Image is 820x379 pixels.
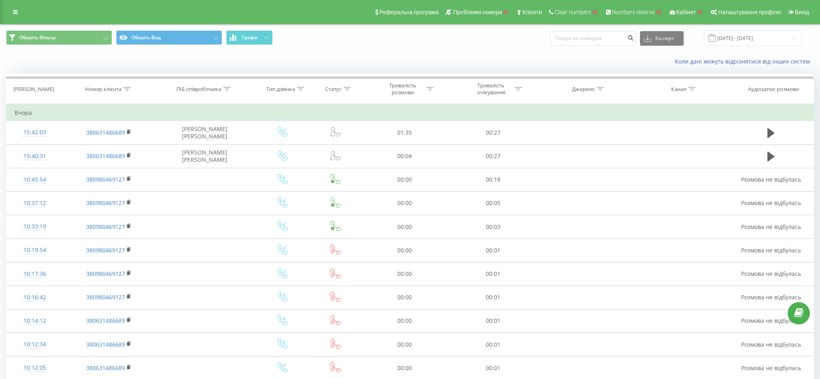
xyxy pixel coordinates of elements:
[360,191,449,215] td: 00:00
[449,333,537,356] td: 00:01
[449,309,537,332] td: 00:01
[86,270,125,277] a: 380980469127
[6,30,112,45] button: Оберіть Фільтр
[555,9,591,15] span: Clear numbers
[360,286,449,309] td: 00:00
[86,129,125,136] a: 380631486689
[86,223,125,231] a: 380980469127
[86,176,125,183] a: 380980469127
[741,364,801,372] span: Розмова не відбулась
[469,82,513,96] div: Тривалість очікування
[453,9,502,15] span: Проблемні номери
[19,34,55,41] span: Оберіть Фільтр
[748,86,799,93] div: Аудіозапис розмови
[15,195,55,211] div: 10:37:12
[86,152,125,160] a: 380631486689
[15,219,55,235] div: 10:33:19
[612,9,655,15] span: Numbers reserve
[155,144,254,168] td: [PERSON_NAME] [PERSON_NAME]
[449,121,537,144] td: 00:27
[15,266,55,282] div: 10:17:36
[379,9,439,15] span: Реферальна програма
[86,199,125,207] a: 380980469127
[116,30,222,45] button: Оберіть Вид
[640,31,684,46] button: Експорт
[360,168,449,191] td: 00:00
[360,262,449,286] td: 00:00
[522,9,542,15] span: Клієнти
[449,191,537,215] td: 00:05
[449,262,537,286] td: 00:01
[741,176,801,183] span: Розмова не відбулась
[360,309,449,332] td: 00:00
[360,121,449,144] td: 01:35
[86,246,125,254] a: 380980469127
[741,341,801,348] span: Розмова не відбулась
[676,9,696,15] span: Кабінет
[449,168,537,191] td: 00:18
[15,290,55,305] div: 10:16:42
[86,364,125,372] a: 380631486689
[360,215,449,239] td: 00:00
[718,9,781,15] span: Налаштування профілю
[741,246,801,254] span: Розмова не відбулась
[15,313,55,329] div: 10:14:12
[741,293,801,301] span: Розмова не відбулась
[360,239,449,262] td: 00:00
[15,337,55,352] div: 10:12:34
[6,105,814,121] td: Вчора
[15,148,55,164] div: 15:40:31
[449,215,537,239] td: 00:03
[741,199,801,207] span: Розмова не відбулась
[360,333,449,356] td: 00:00
[155,121,254,144] td: [PERSON_NAME] [PERSON_NAME]
[226,30,273,45] button: Графік
[325,86,341,93] div: Статус
[449,286,537,309] td: 00:01
[15,242,55,258] div: 10:19:54
[671,86,686,93] div: Канал
[381,82,424,96] div: Тривалість розмови
[15,360,55,376] div: 10:12:05
[15,125,55,140] div: 15:42:03
[449,144,537,168] td: 00:27
[266,86,295,93] div: Тип дзвінка
[449,239,537,262] td: 00:01
[360,144,449,168] td: 00:04
[572,86,595,93] div: Джерело
[741,223,801,231] span: Розмова не відбулась
[86,341,125,348] a: 380631486689
[85,86,121,93] div: Номер клієнта
[795,9,809,15] span: Вихід
[86,293,125,301] a: 380980469127
[242,35,258,40] span: Графік
[13,86,54,93] div: [PERSON_NAME]
[86,317,125,324] a: 380631486689
[741,270,801,277] span: Розмова не відбулась
[741,317,801,324] span: Розмова не відбулась
[550,31,636,46] input: Пошук за номером
[15,172,55,188] div: 10:45:54
[176,86,221,93] div: ПІБ співробітника
[675,57,814,65] a: Коли дані можуть відрізнятися вiд інших систем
